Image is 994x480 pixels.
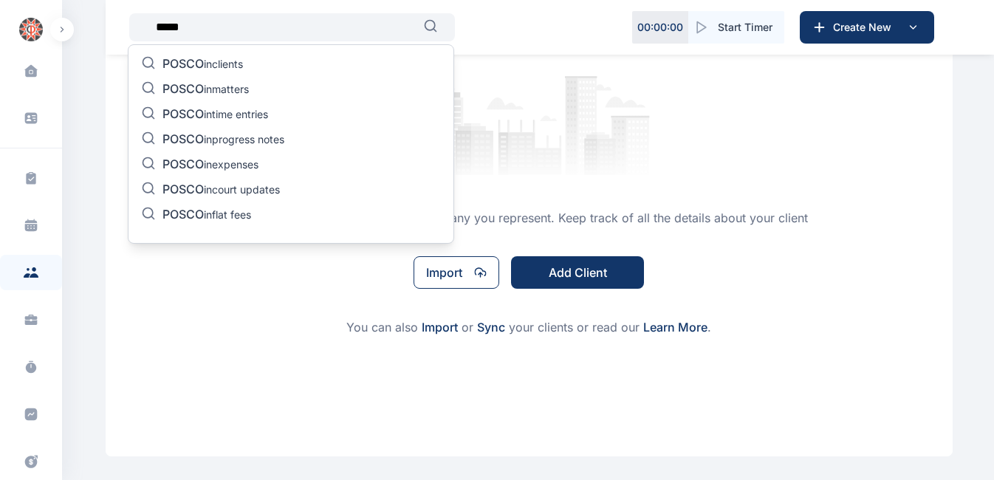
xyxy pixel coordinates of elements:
[511,256,644,289] button: Add Client
[162,81,204,96] span: POSCO
[162,182,280,199] p: in court updates
[250,209,808,227] p: A client can be a individual or company you represent. Keep track of all the details about your c...
[477,320,505,335] a: Sync
[162,81,249,99] p: in matters
[422,320,458,335] a: Import
[688,11,784,44] button: Start Timer
[162,157,258,174] p: in expenses
[162,157,204,171] span: POSCO
[162,106,204,121] span: POSCO
[162,56,204,71] span: POSCO
[414,256,499,289] button: Import
[162,207,204,222] span: POSCO
[162,131,204,146] span: POSCO
[643,320,707,335] a: Learn more
[827,20,904,35] span: Create New
[637,20,683,35] p: 00 : 00 : 00
[718,20,772,35] span: Start Timer
[162,182,204,196] span: POSCO
[162,131,284,149] p: in progress notes
[346,318,711,336] div: You can also or your clients or read our .
[162,207,251,224] p: in flat fees
[800,11,934,44] button: Create New
[162,106,268,124] p: in time entries
[162,56,243,74] p: in clients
